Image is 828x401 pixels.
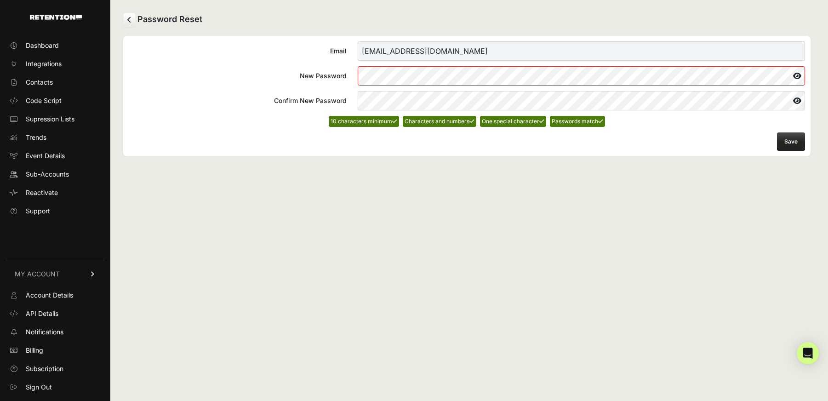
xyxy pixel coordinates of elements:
li: Passwords match [550,116,605,127]
input: New Password [358,66,805,86]
li: 10 characters minimum [329,116,399,127]
a: Event Details [6,149,105,163]
a: Contacts [6,75,105,90]
a: Reactivate [6,185,105,200]
a: Integrations [6,57,105,71]
div: Email [129,46,347,56]
span: Billing [26,346,43,355]
div: New Password [129,71,347,80]
h2: Password Reset [123,13,811,27]
span: Supression Lists [26,115,74,124]
a: Support [6,204,105,218]
span: Contacts [26,78,53,87]
span: API Details [26,309,58,318]
input: Email [358,41,805,61]
a: Account Details [6,288,105,303]
a: Billing [6,343,105,358]
span: Integrations [26,59,62,69]
div: Confirm New Password [129,96,347,105]
a: Subscription [6,361,105,376]
a: Sub-Accounts [6,167,105,182]
span: Account Details [26,291,73,300]
input: Confirm New Password [358,91,805,110]
a: MY ACCOUNT [6,260,105,288]
span: Code Script [26,96,62,105]
a: Supression Lists [6,112,105,126]
img: Retention.com [30,15,82,20]
li: Characters and numbers [403,116,476,127]
span: Subscription [26,364,63,373]
a: Code Script [6,93,105,108]
li: One special character [480,116,546,127]
span: Sub-Accounts [26,170,69,179]
span: MY ACCOUNT [15,269,60,279]
a: API Details [6,306,105,321]
span: Notifications [26,327,63,337]
div: Open Intercom Messenger [797,342,819,364]
span: Support [26,206,50,216]
span: Event Details [26,151,65,160]
span: Sign Out [26,383,52,392]
a: Trends [6,130,105,145]
a: Sign Out [6,380,105,395]
span: Reactivate [26,188,58,197]
a: Dashboard [6,38,105,53]
a: Notifications [6,325,105,339]
button: Save [777,132,805,151]
span: Trends [26,133,46,142]
span: Dashboard [26,41,59,50]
